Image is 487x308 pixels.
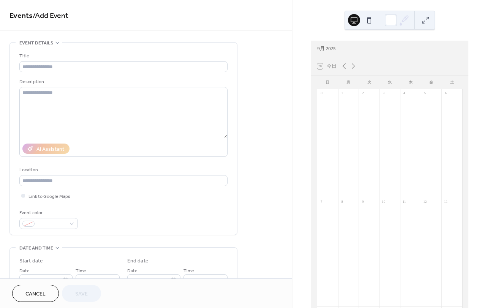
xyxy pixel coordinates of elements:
div: 8 [340,199,345,204]
div: 日 [317,76,338,89]
div: 3 [381,91,386,96]
div: 2 [361,91,365,96]
div: 木 [400,76,421,89]
a: Events [9,8,33,23]
span: / Add Event [33,8,68,23]
span: Time [76,267,86,275]
div: 7 [319,199,324,204]
div: 水 [379,76,400,89]
span: Cancel [25,290,46,298]
span: Date and time [19,244,53,252]
div: 土 [441,76,462,89]
div: Description [19,78,226,86]
span: Link to Google Maps [28,193,70,201]
div: 4 [402,91,406,96]
div: End date [127,257,149,265]
div: 9月 2025 [311,41,468,57]
div: 火 [359,76,379,89]
div: Event color [19,209,76,217]
div: 月 [338,76,359,89]
div: 31 [319,91,324,96]
span: Event details [19,39,53,47]
div: 10 [381,199,386,204]
div: 11 [402,199,406,204]
div: Title [19,52,226,60]
div: 1 [340,91,345,96]
div: Start date [19,257,43,265]
span: Date [127,267,138,275]
div: Location [19,166,226,174]
span: Date [19,267,30,275]
div: 13 [443,199,448,204]
div: 9 [361,199,365,204]
div: 5 [423,91,427,96]
button: Cancel [12,285,59,302]
div: 金 [421,76,442,89]
div: 6 [443,91,448,96]
div: 12 [423,199,427,204]
span: Time [183,267,194,275]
